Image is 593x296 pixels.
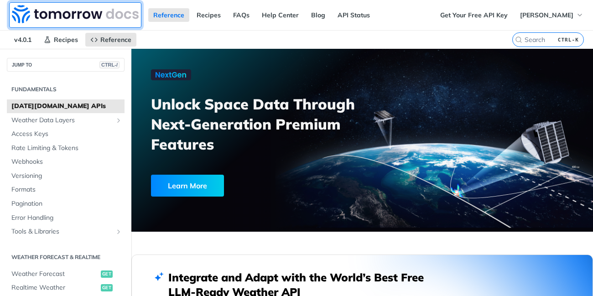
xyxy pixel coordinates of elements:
[54,36,78,44] span: Recipes
[11,171,122,181] span: Versioning
[7,169,125,183] a: Versioning
[11,199,122,208] span: Pagination
[11,116,113,125] span: Weather Data Layers
[151,175,224,197] div: Learn More
[11,185,122,194] span: Formats
[257,8,304,22] a: Help Center
[151,94,372,154] h3: Unlock Space Data Through Next-Generation Premium Features
[7,211,125,225] a: Error Handling
[520,11,573,19] span: [PERSON_NAME]
[7,267,125,281] a: Weather Forecastget
[7,225,125,239] a: Tools & LibrariesShow subpages for Tools & Libraries
[11,130,122,139] span: Access Keys
[7,58,125,72] button: JUMP TOCTRL-/
[151,175,328,197] a: Learn More
[100,36,131,44] span: Reference
[148,8,189,22] a: Reference
[333,8,375,22] a: API Status
[101,270,113,278] span: get
[7,155,125,169] a: Webhooks
[7,85,125,93] h2: Fundamentals
[7,114,125,127] a: Weather Data LayersShow subpages for Weather Data Layers
[11,102,122,111] span: [DATE][DOMAIN_NAME] APIs
[11,157,122,166] span: Webhooks
[7,183,125,197] a: Formats
[435,8,513,22] a: Get Your Free API Key
[39,33,83,47] a: Recipes
[7,253,125,261] h2: Weather Forecast & realtime
[12,5,139,23] img: Tomorrow.io Weather API Docs
[228,8,255,22] a: FAQs
[7,141,125,155] a: Rate Limiting & Tokens
[11,270,99,279] span: Weather Forecast
[11,213,122,223] span: Error Handling
[7,197,125,211] a: Pagination
[192,8,226,22] a: Recipes
[515,36,522,43] svg: Search
[101,284,113,291] span: get
[115,117,122,124] button: Show subpages for Weather Data Layers
[9,33,36,47] span: v4.0.1
[11,227,113,236] span: Tools & Libraries
[11,283,99,292] span: Realtime Weather
[11,144,122,153] span: Rate Limiting & Tokens
[306,8,330,22] a: Blog
[7,281,125,295] a: Realtime Weatherget
[151,69,191,80] img: NextGen
[85,33,136,47] a: Reference
[515,8,588,22] button: [PERSON_NAME]
[7,99,125,113] a: [DATE][DOMAIN_NAME] APIs
[115,228,122,235] button: Show subpages for Tools & Libraries
[99,61,120,68] span: CTRL-/
[7,127,125,141] a: Access Keys
[556,35,581,44] kbd: CTRL-K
